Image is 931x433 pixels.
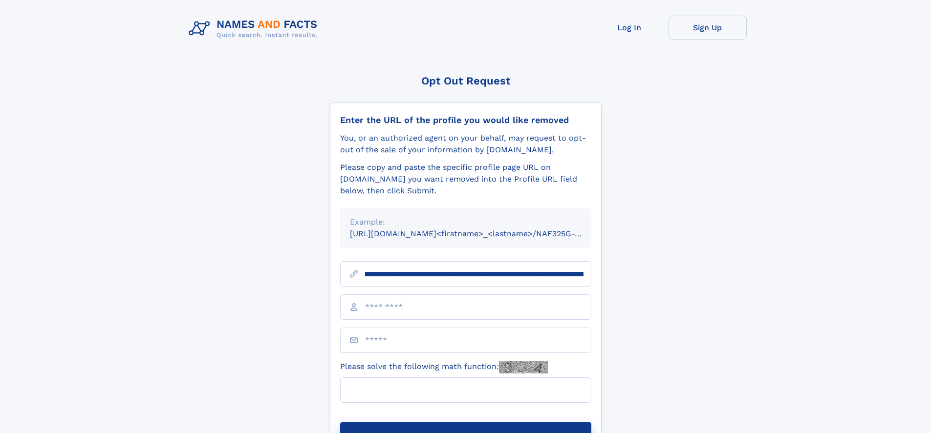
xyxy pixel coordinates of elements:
[340,115,591,125] div: Enter the URL of the profile you would like removed
[590,16,669,40] a: Log In
[340,162,591,197] div: Please copy and paste the specific profile page URL on [DOMAIN_NAME] you want removed into the Pr...
[350,229,610,238] small: [URL][DOMAIN_NAME]<firstname>_<lastname>/NAF325G-xxxxxxxx
[669,16,747,40] a: Sign Up
[185,16,325,42] img: Logo Names and Facts
[350,216,582,228] div: Example:
[330,75,602,87] div: Opt Out Request
[340,361,548,373] label: Please solve the following math function:
[340,132,591,156] div: You, or an authorized agent on your behalf, may request to opt-out of the sale of your informatio...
